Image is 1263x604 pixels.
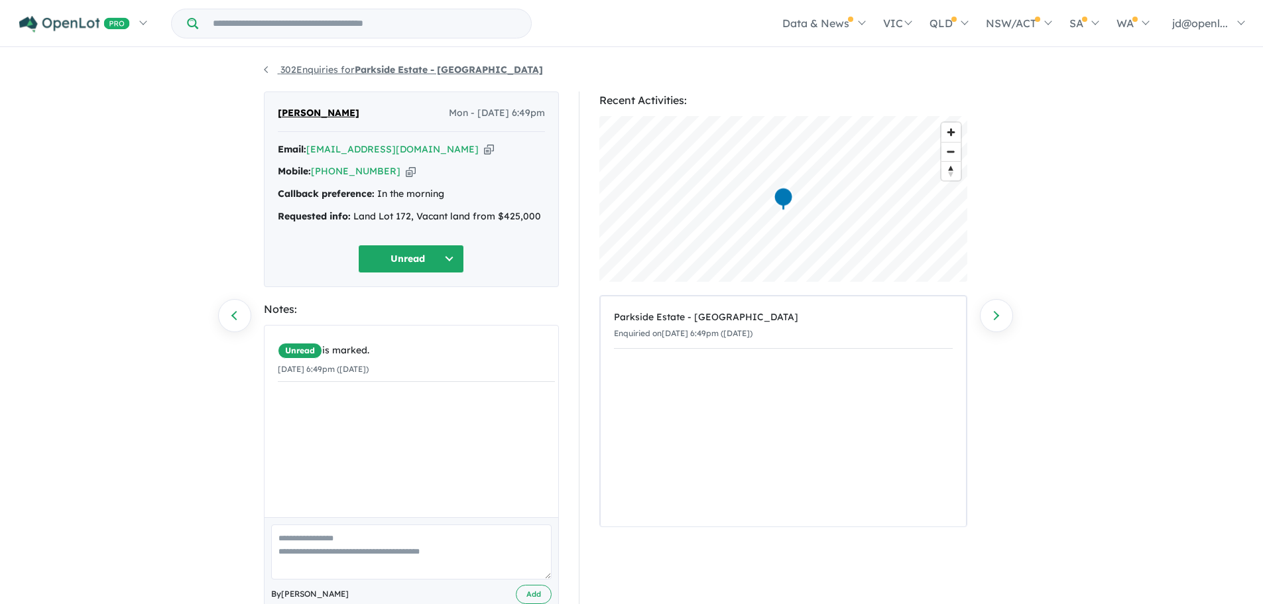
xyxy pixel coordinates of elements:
small: Enquiried on [DATE] 6:49pm ([DATE]) [614,328,752,338]
button: Copy [406,164,416,178]
canvas: Map [599,116,967,282]
span: By [PERSON_NAME] [271,587,349,601]
a: [PHONE_NUMBER] [311,165,400,177]
button: Zoom in [941,123,961,142]
a: 302Enquiries forParkside Estate - [GEOGRAPHIC_DATA] [264,64,543,76]
div: Map marker [773,187,793,211]
button: Copy [484,143,494,156]
div: In the morning [278,186,545,202]
input: Try estate name, suburb, builder or developer [201,9,528,38]
span: Zoom out [941,143,961,161]
span: Reset bearing to north [941,162,961,180]
div: Land Lot 172, Vacant land from $425,000 [278,209,545,225]
small: [DATE] 6:49pm ([DATE]) [278,364,369,374]
span: [PERSON_NAME] [278,105,359,121]
strong: Email: [278,143,306,155]
span: Mon - [DATE] 6:49pm [449,105,545,121]
div: Parkside Estate - [GEOGRAPHIC_DATA] [614,310,953,326]
strong: Parkside Estate - [GEOGRAPHIC_DATA] [355,64,543,76]
span: Unread [278,343,322,359]
div: is marked. [278,343,555,359]
button: Reset bearing to north [941,161,961,180]
strong: Callback preference: [278,188,375,200]
div: Recent Activities: [599,91,967,109]
span: jd@openl... [1172,17,1228,30]
strong: Mobile: [278,165,311,177]
a: Parkside Estate - [GEOGRAPHIC_DATA]Enquiried on[DATE] 6:49pm ([DATE]) [614,303,953,349]
strong: Requested info: [278,210,351,222]
a: [EMAIL_ADDRESS][DOMAIN_NAME] [306,143,479,155]
div: Notes: [264,300,559,318]
button: Add [516,585,552,604]
nav: breadcrumb [264,62,1000,78]
button: Unread [358,245,464,273]
button: Zoom out [941,142,961,161]
img: Openlot PRO Logo White [19,16,130,32]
